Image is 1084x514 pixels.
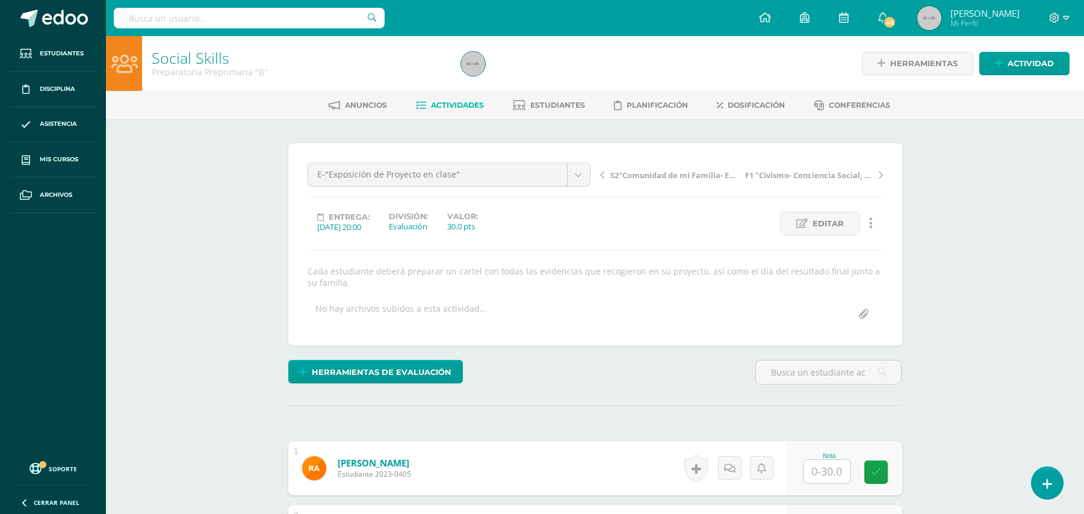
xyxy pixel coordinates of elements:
[40,155,78,164] span: Mis cursos
[600,169,742,181] a: S2"Comunidad de mi Familia- Empatía, actividad en clase"
[338,469,411,479] span: Estudiante 2023-0405
[745,170,873,181] span: F1 "Civismo- Conciencia Social, actividad en clase"
[288,360,463,383] a: Herramientas de evaluación
[717,96,785,115] a: Dosificación
[303,265,888,288] div: Cada estudiante deberá preparar un cartel con todas las evidencias que recogieron en su proyecto,...
[917,6,941,30] img: 45x45
[979,52,1070,75] a: Actividad
[302,456,326,480] img: b0c26d55f9296650ae920a0d57da444a.png
[10,107,96,143] a: Asistencia
[530,101,585,110] span: Estudiantes
[338,457,411,469] a: [PERSON_NAME]
[34,498,79,507] span: Cerrar panel
[627,101,688,110] span: Planificación
[890,52,958,75] span: Herramientas
[389,221,428,232] div: Evaluación
[40,119,77,129] span: Asistencia
[345,101,387,110] span: Anuncios
[114,8,385,28] input: Busca un usuario...
[728,101,785,110] span: Dosificación
[317,163,558,186] span: E-"Exposición de Proyecto en clase"
[447,221,478,232] div: 30.0 pts
[447,212,478,221] label: Valor:
[862,52,973,75] a: Herramientas
[814,96,890,115] a: Conferencias
[756,361,901,384] input: Busca un estudiante aquí...
[431,101,484,110] span: Actividades
[513,96,585,115] a: Estudiantes
[152,49,447,66] h1: Social Skills
[49,465,77,473] span: Soporte
[742,169,883,181] a: F1 "Civismo- Conciencia Social, actividad en clase"
[614,96,688,115] a: Planificación
[829,101,890,110] span: Conferencias
[950,7,1020,19] span: [PERSON_NAME]
[10,142,96,178] a: Mis cursos
[1008,52,1054,75] span: Actividad
[329,212,370,221] span: Entrega:
[610,170,738,181] span: S2"Comunidad de mi Familia- Empatía, actividad en clase"
[813,212,844,235] span: Editar
[329,96,387,115] a: Anuncios
[389,212,428,221] label: División:
[10,178,96,213] a: Archivos
[883,16,896,29] span: 45
[14,460,91,476] a: Soporte
[317,221,370,232] div: [DATE] 20:00
[804,460,850,483] input: 0-30.0
[950,18,1020,28] span: Mi Perfil
[40,84,75,94] span: Disciplina
[461,52,485,76] img: 45x45
[312,361,451,383] span: Herramientas de evaluación
[416,96,484,115] a: Actividades
[803,453,856,459] div: Nota
[315,303,487,326] div: No hay archivos subidos a esta actividad...
[40,49,84,58] span: Estudiantes
[10,36,96,72] a: Estudiantes
[10,72,96,107] a: Disciplina
[308,163,590,186] a: E-"Exposición de Proyecto en clase"
[152,66,447,78] div: Preparatoria Preprimaria 'B'
[40,190,72,200] span: Archivos
[152,48,229,68] a: Social Skills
